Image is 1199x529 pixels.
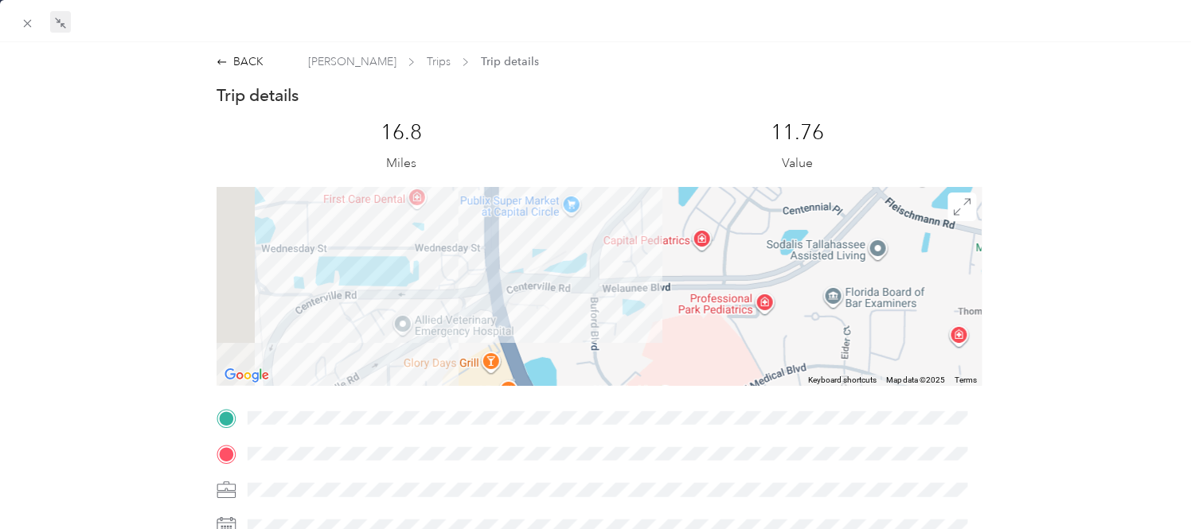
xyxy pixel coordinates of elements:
[783,154,814,173] p: Value
[308,53,396,70] span: [PERSON_NAME]
[221,365,273,386] img: Google
[217,84,299,107] p: Trip details
[481,53,539,70] span: Trip details
[221,365,273,386] a: Open this area in Google Maps (opens a new window)
[886,375,946,384] span: Map data ©2025
[381,120,422,146] p: 16.8
[771,120,825,146] p: 11.76
[1110,440,1199,529] iframe: Everlance-gr Chat Button Frame
[217,53,264,70] div: BACK
[427,53,451,70] span: Trips
[808,375,877,386] button: Keyboard shortcuts
[386,154,416,173] p: Miles
[955,375,978,384] a: Terms (opens in new tab)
